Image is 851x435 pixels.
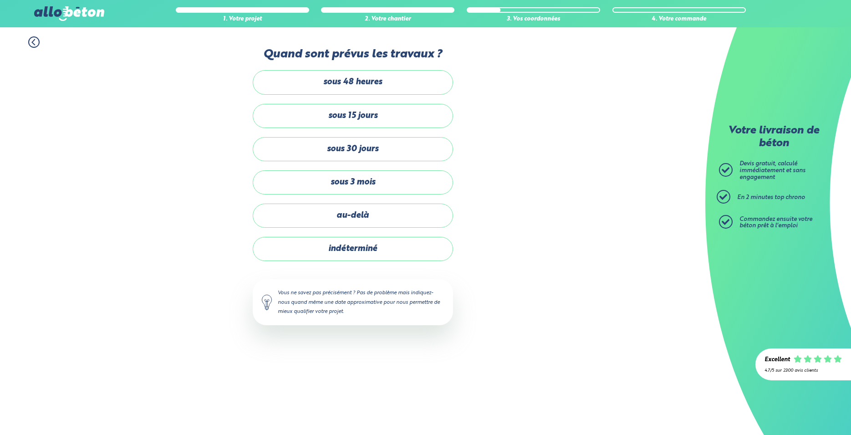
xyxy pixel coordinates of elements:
[253,48,453,61] label: Quand sont prévus les travaux ?
[253,204,453,228] label: au-delà
[253,104,453,128] label: sous 15 jours
[253,237,453,261] label: indéterminé
[770,399,841,425] iframe: Help widget launcher
[321,16,454,23] div: 2. Votre chantier
[253,70,453,94] label: sous 48 heures
[253,137,453,161] label: sous 30 jours
[612,16,746,23] div: 4. Votre commande
[253,170,453,194] label: sous 3 mois
[176,16,309,23] div: 1. Votre projet
[253,279,453,325] div: Vous ne savez pas précisément ? Pas de problème mais indiquez-nous quand même une date approximat...
[467,16,600,23] div: 3. Vos coordonnées
[34,6,104,21] img: allobéton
